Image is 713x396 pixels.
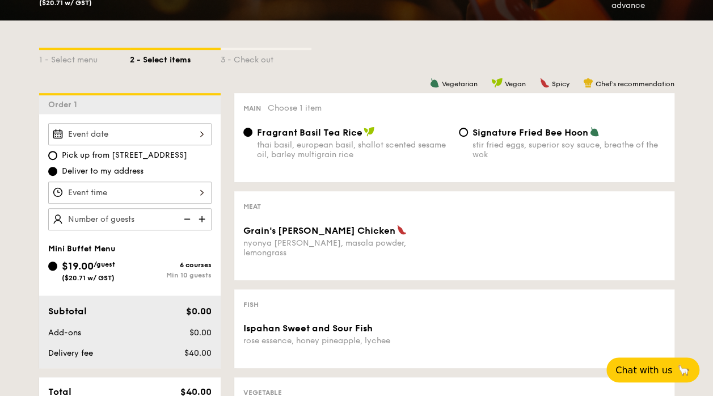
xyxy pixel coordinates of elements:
span: $0.00 [189,328,211,338]
span: Choose 1 item [268,103,322,113]
span: $0.00 [185,306,211,317]
img: icon-add.58712e84.svg [195,208,212,230]
div: 3 - Check out [221,50,311,66]
span: Pick up from [STREET_ADDRESS] [62,150,187,161]
span: Fragrant Basil Tea Rice [257,127,362,138]
span: ($20.71 w/ GST) [62,274,115,282]
div: thai basil, european basil, shallot scented sesame oil, barley multigrain rice [257,140,450,159]
img: icon-spicy.37a8142b.svg [539,78,550,88]
input: $19.00/guest($20.71 w/ GST)6 coursesMin 10 guests [48,262,57,271]
span: Grain's [PERSON_NAME] Chicken [243,225,395,236]
span: Vegetarian [442,80,478,88]
button: Chat with us🦙 [606,357,699,382]
div: 1 - Select menu [39,50,130,66]
div: 6 courses [130,261,212,269]
img: icon-vegetarian.fe4039eb.svg [589,127,600,137]
img: icon-vegan.f8ff3823.svg [491,78,503,88]
span: Fish [243,301,259,309]
input: Pick up from [STREET_ADDRESS] [48,151,57,160]
span: Subtotal [48,306,87,317]
span: $40.00 [184,348,211,358]
div: rose essence, honey pineapple, lychee [243,336,450,346]
img: icon-spicy.37a8142b.svg [396,225,407,235]
div: nyonya [PERSON_NAME], masala powder, lemongrass [243,238,450,258]
span: Delivery fee [48,348,93,358]
input: Fragrant Basil Tea Ricethai basil, european basil, shallot scented sesame oil, barley multigrain ... [243,128,252,137]
input: Signature Fried Bee Hoonstir fried eggs, superior soy sauce, breathe of the wok [459,128,468,137]
span: $19.00 [62,260,94,272]
span: /guest [94,260,115,268]
span: Main [243,104,261,112]
span: Chat with us [615,365,672,376]
span: Vegan [505,80,526,88]
div: 2 - Select items [130,50,221,66]
input: Event time [48,182,212,204]
span: Meat [243,203,261,210]
span: Chef's recommendation [596,80,674,88]
img: icon-chef-hat.a58ddaea.svg [583,78,593,88]
span: Order 1 [48,100,82,109]
span: Signature Fried Bee Hoon [472,127,588,138]
img: icon-reduce.1d2dbef1.svg [178,208,195,230]
img: icon-vegan.f8ff3823.svg [364,127,375,137]
span: Spicy [552,80,569,88]
div: stir fried eggs, superior soy sauce, breathe of the wok [472,140,665,159]
span: 🦙 [677,364,690,377]
span: Mini Buffet Menu [48,244,116,254]
img: icon-vegetarian.fe4039eb.svg [429,78,440,88]
input: Number of guests [48,208,212,230]
input: Deliver to my address [48,167,57,176]
span: Deliver to my address [62,166,144,177]
input: Event date [48,123,212,145]
span: Ispahan Sweet and Sour Fish [243,323,373,334]
span: Add-ons [48,328,81,338]
div: Min 10 guests [130,271,212,279]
